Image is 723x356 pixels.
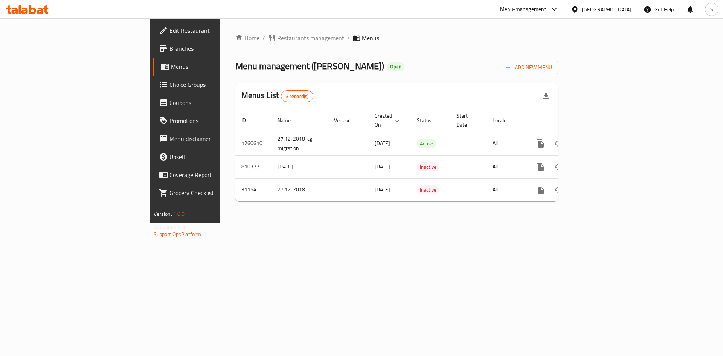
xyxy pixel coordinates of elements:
[169,170,265,179] span: Coverage Report
[268,33,344,42] a: Restaurants management
[347,33,350,42] li: /
[362,33,379,42] span: Menus
[334,116,360,125] span: Vendor
[531,135,549,153] button: more
[153,76,271,94] a: Choice Groups
[153,94,271,112] a: Coupons
[582,5,631,14] div: [GEOGRAPHIC_DATA]
[487,132,525,155] td: All
[169,26,265,35] span: Edit Restaurant
[525,109,610,132] th: Actions
[417,163,439,171] span: Inactive
[493,116,516,125] span: Locale
[169,98,265,107] span: Coupons
[531,181,549,199] button: more
[154,222,188,232] span: Get support on:
[450,132,487,155] td: -
[375,111,402,129] span: Created On
[173,209,185,219] span: 1.0.0
[281,93,313,100] span: 3 record(s)
[154,209,172,219] span: Version:
[375,162,390,171] span: [DATE]
[169,152,265,161] span: Upsell
[487,178,525,201] td: All
[153,58,271,76] a: Menus
[153,112,271,130] a: Promotions
[417,116,441,125] span: Status
[710,5,713,14] span: S
[241,90,313,102] h2: Menus List
[278,116,300,125] span: Name
[281,90,314,102] div: Total records count
[235,58,384,74] span: Menu management ( [PERSON_NAME] )
[169,80,265,89] span: Choice Groups
[375,185,390,194] span: [DATE]
[387,64,404,70] span: Open
[171,62,265,71] span: Menus
[549,135,567,153] button: Change Status
[169,134,265,143] span: Menu disclaimer
[506,63,552,72] span: Add New Menu
[537,87,555,105] div: Export file
[500,5,546,14] div: Menu-management
[235,33,558,42] nav: breadcrumb
[241,116,256,125] span: ID
[272,155,328,178] td: [DATE]
[153,21,271,39] a: Edit Restaurant
[169,44,265,53] span: Branches
[500,61,558,74] button: Add New Menu
[153,130,271,148] a: Menu disclaimer
[153,166,271,184] a: Coverage Report
[169,188,265,197] span: Grocery Checklist
[387,62,404,71] div: Open
[375,138,390,148] span: [DATE]
[153,184,271,202] a: Grocery Checklist
[549,158,567,176] button: Change Status
[487,155,525,178] td: All
[154,229,201,239] a: Support.OpsPlatform
[153,148,271,166] a: Upsell
[549,181,567,199] button: Change Status
[153,39,271,58] a: Branches
[417,139,436,148] span: Active
[456,111,477,129] span: Start Date
[450,155,487,178] td: -
[235,109,610,201] table: enhanced table
[272,178,328,201] td: 27.12. 2018
[169,116,265,125] span: Promotions
[531,158,549,176] button: more
[417,139,436,148] div: Active
[450,178,487,201] td: -
[417,186,439,194] span: Inactive
[277,33,344,42] span: Restaurants management
[272,132,328,155] td: 27.12. 2018-cg migration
